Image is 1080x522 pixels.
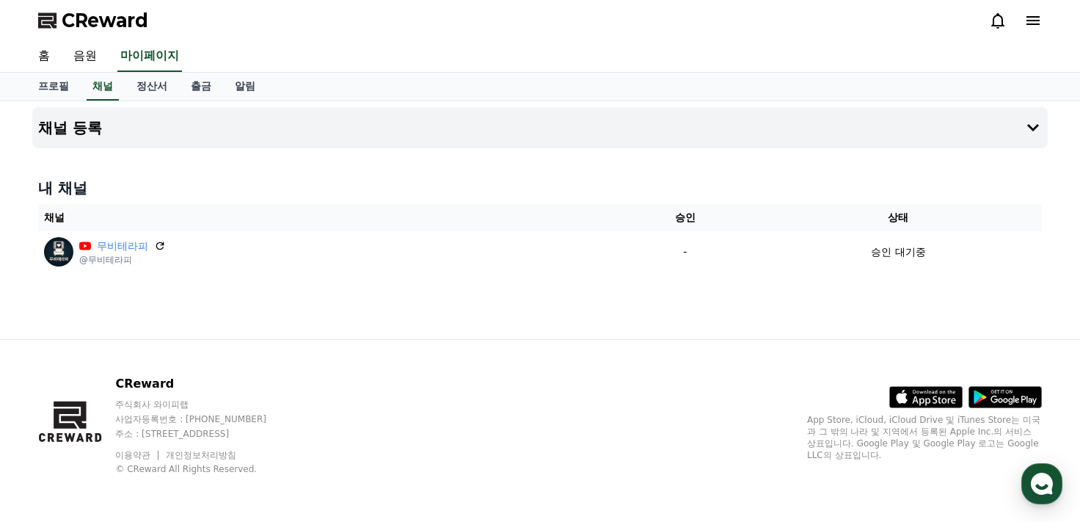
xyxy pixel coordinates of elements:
a: 알림 [223,73,267,101]
p: 주식회사 와이피랩 [115,399,294,410]
a: 프로필 [26,73,81,101]
h4: 채널 등록 [38,120,102,136]
p: 주소 : [STREET_ADDRESS] [115,428,294,440]
a: 마이페이지 [117,41,182,72]
th: 승인 [616,204,755,231]
th: 상태 [755,204,1042,231]
a: 채널 [87,73,119,101]
p: 사업자등록번호 : [PHONE_NUMBER] [115,413,294,425]
a: 정산서 [125,73,179,101]
span: CReward [62,9,148,32]
p: 승인 대기중 [871,244,925,260]
th: 채널 [38,204,616,231]
img: 무비테라피 [44,237,73,267]
a: 무비테라피 [97,239,148,254]
p: App Store, iCloud, iCloud Drive 및 iTunes Store는 미국과 그 밖의 나라 및 지역에서 등록된 Apple Inc.의 서비스 상표입니다. Goo... [807,414,1042,461]
p: - [621,244,749,260]
p: @무비테라피 [79,254,166,266]
p: © CReward All Rights Reserved. [115,463,294,475]
a: 개인정보처리방침 [166,450,236,460]
button: 채널 등록 [32,107,1048,148]
a: 출금 [179,73,223,101]
p: CReward [115,375,294,393]
a: 홈 [26,41,62,72]
a: 음원 [62,41,109,72]
a: 이용약관 [115,450,161,460]
a: CReward [38,9,148,32]
h4: 내 채널 [38,178,1042,198]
